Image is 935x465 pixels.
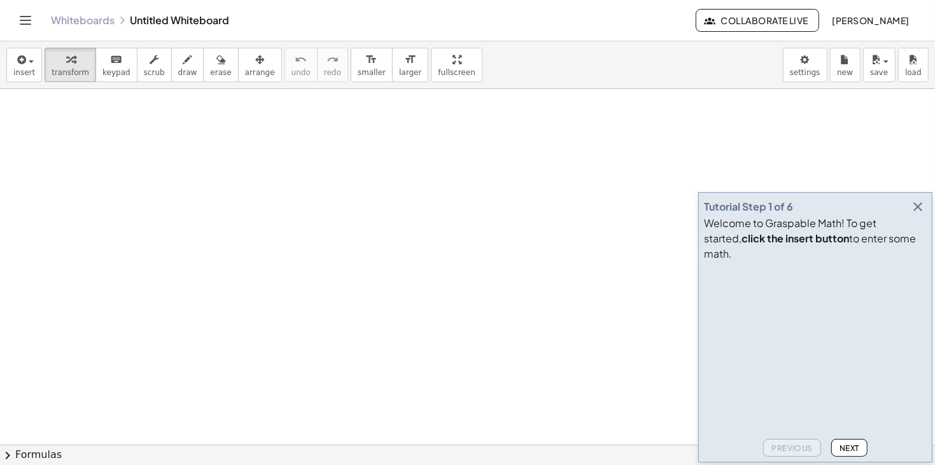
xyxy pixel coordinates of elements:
[295,52,307,67] i: undo
[898,48,929,82] button: load
[404,52,416,67] i: format_size
[15,10,36,31] button: Toggle navigation
[317,48,348,82] button: redoredo
[870,68,888,77] span: save
[822,9,920,32] button: [PERSON_NAME]
[392,48,428,82] button: format_sizelarger
[832,15,910,26] span: [PERSON_NAME]
[327,52,339,67] i: redo
[837,68,853,77] span: new
[171,48,204,82] button: draw
[365,52,377,67] i: format_size
[144,68,165,77] span: scrub
[95,48,137,82] button: keyboardkeypad
[110,52,122,67] i: keyboard
[431,48,482,82] button: fullscreen
[790,68,820,77] span: settings
[210,68,231,77] span: erase
[707,15,808,26] span: Collaborate Live
[399,68,421,77] span: larger
[324,68,341,77] span: redo
[840,443,859,453] span: Next
[51,14,115,27] a: Whiteboards
[351,48,393,82] button: format_sizesmaller
[13,68,35,77] span: insert
[358,68,386,77] span: smaller
[238,48,282,82] button: arrange
[137,48,172,82] button: scrub
[831,439,868,457] button: Next
[203,48,238,82] button: erase
[704,216,927,261] div: Welcome to Graspable Math! To get started, to enter some math.
[863,48,896,82] button: save
[245,68,275,77] span: arrange
[45,48,96,82] button: transform
[292,68,311,77] span: undo
[783,48,827,82] button: settings
[830,48,861,82] button: new
[696,9,819,32] button: Collaborate Live
[6,48,42,82] button: insert
[285,48,318,82] button: undoundo
[905,68,922,77] span: load
[438,68,475,77] span: fullscreen
[178,68,197,77] span: draw
[704,199,793,214] div: Tutorial Step 1 of 6
[52,68,89,77] span: transform
[102,68,130,77] span: keypad
[742,232,849,245] b: click the insert button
